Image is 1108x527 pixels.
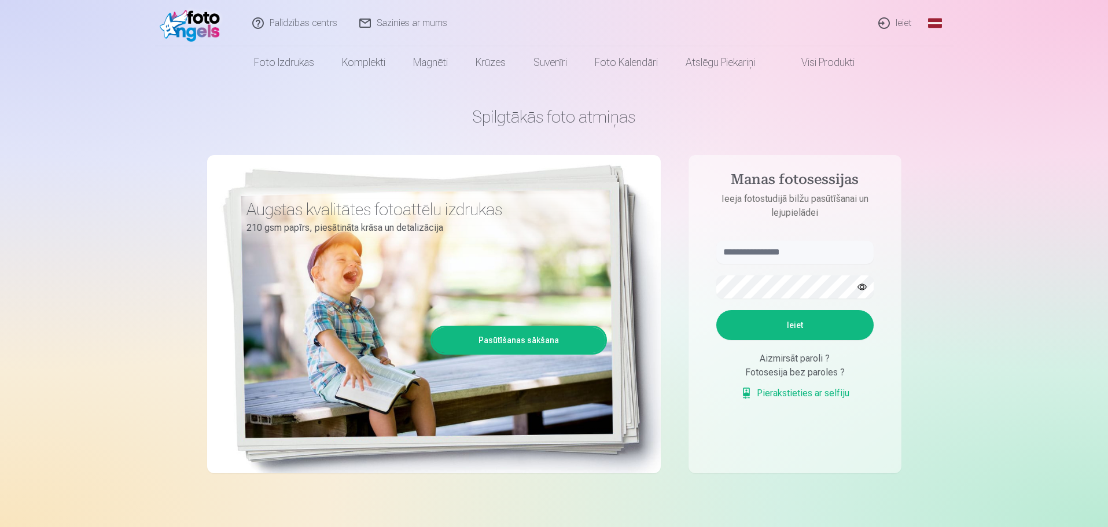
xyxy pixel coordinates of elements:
[769,46,868,79] a: Visi produkti
[240,46,328,79] a: Foto izdrukas
[581,46,672,79] a: Foto kalendāri
[246,220,598,236] p: 210 gsm papīrs, piesātināta krāsa un detalizācija
[672,46,769,79] a: Atslēgu piekariņi
[705,192,885,220] p: Ieeja fotostudijā bilžu pasūtīšanai un lejupielādei
[246,199,598,220] h3: Augstas kvalitātes fotoattēlu izdrukas
[160,5,226,42] img: /fa1
[716,352,874,366] div: Aizmirsāt paroli ?
[432,327,605,353] a: Pasūtīšanas sākšana
[399,46,462,79] a: Magnēti
[462,46,520,79] a: Krūzes
[716,310,874,340] button: Ieiet
[741,386,849,400] a: Pierakstieties ar selfiju
[207,106,901,127] h1: Spilgtākās foto atmiņas
[705,171,885,192] h4: Manas fotosessijas
[328,46,399,79] a: Komplekti
[716,366,874,379] div: Fotosesija bez paroles ?
[520,46,581,79] a: Suvenīri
